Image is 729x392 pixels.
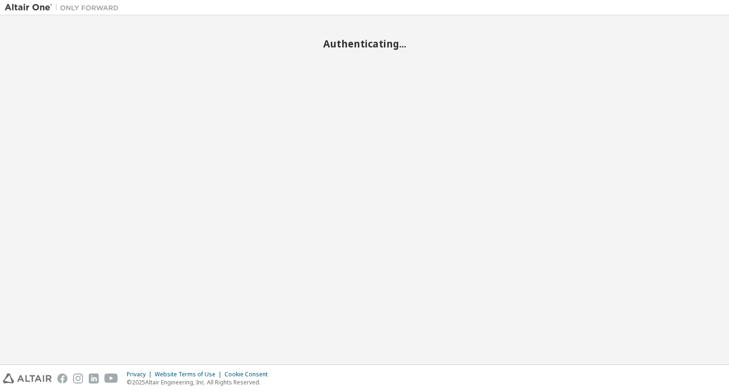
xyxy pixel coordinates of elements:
[127,378,273,386] p: © 2025 Altair Engineering, Inc. All Rights Reserved.
[89,373,99,383] img: linkedin.svg
[3,373,52,383] img: altair_logo.svg
[57,373,67,383] img: facebook.svg
[224,371,273,378] div: Cookie Consent
[5,37,724,50] h2: Authenticating...
[127,371,155,378] div: Privacy
[155,371,224,378] div: Website Terms of Use
[5,3,123,12] img: Altair One
[73,373,83,383] img: instagram.svg
[104,373,118,383] img: youtube.svg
